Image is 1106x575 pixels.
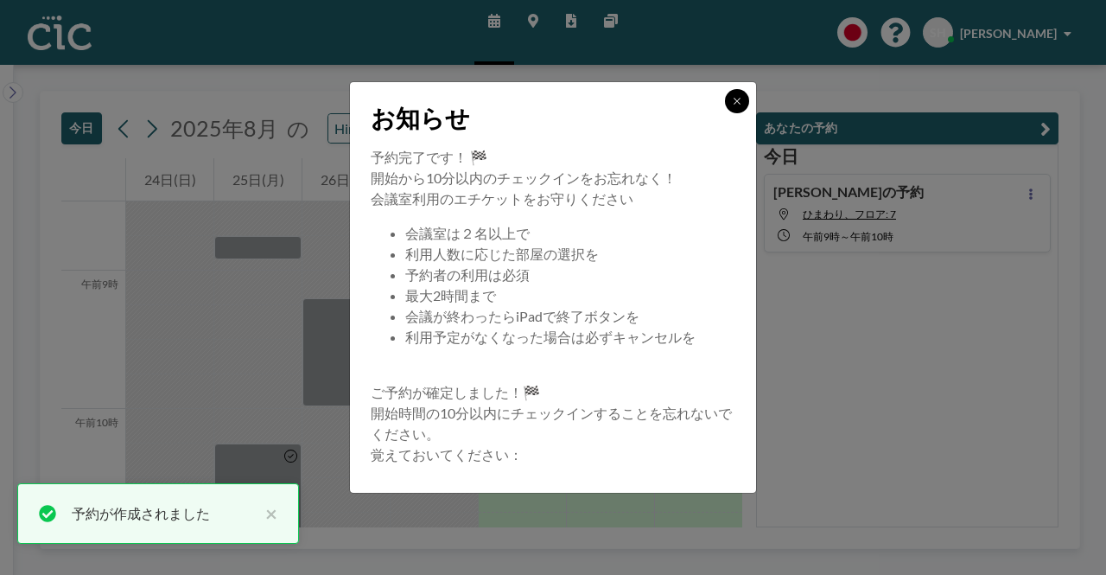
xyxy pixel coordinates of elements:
font: 開始から10分以内のチェックインをお忘れなく！ [371,169,677,186]
font: 最大2時間まで [405,287,496,303]
font: ご予約が確定しました！🏁 [371,384,540,400]
font: 開始時間の10分以内にチェックインすることを忘れないでください。 [371,405,732,442]
font: × [265,501,277,526]
font: 予約が作成されました [72,505,210,521]
font: お知らせ [371,103,470,132]
font: 利用人数に応じた部屋の選択を [405,246,599,262]
font: 会議室は２名以上で [405,225,530,241]
font: 予約完了です！ 🏁 [371,149,487,165]
font: 利用予定がなくなった場合は必ずキャンセルを [405,329,696,345]
font: 覚えておいてください： [371,446,523,463]
font: 予約者の利用は必須 [405,266,530,283]
font: 会議が終わったらiPadで終了ボタンを [405,308,639,324]
font: 会議室利用のエチケットをお守りください [371,190,633,207]
button: 近い [257,503,277,524]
